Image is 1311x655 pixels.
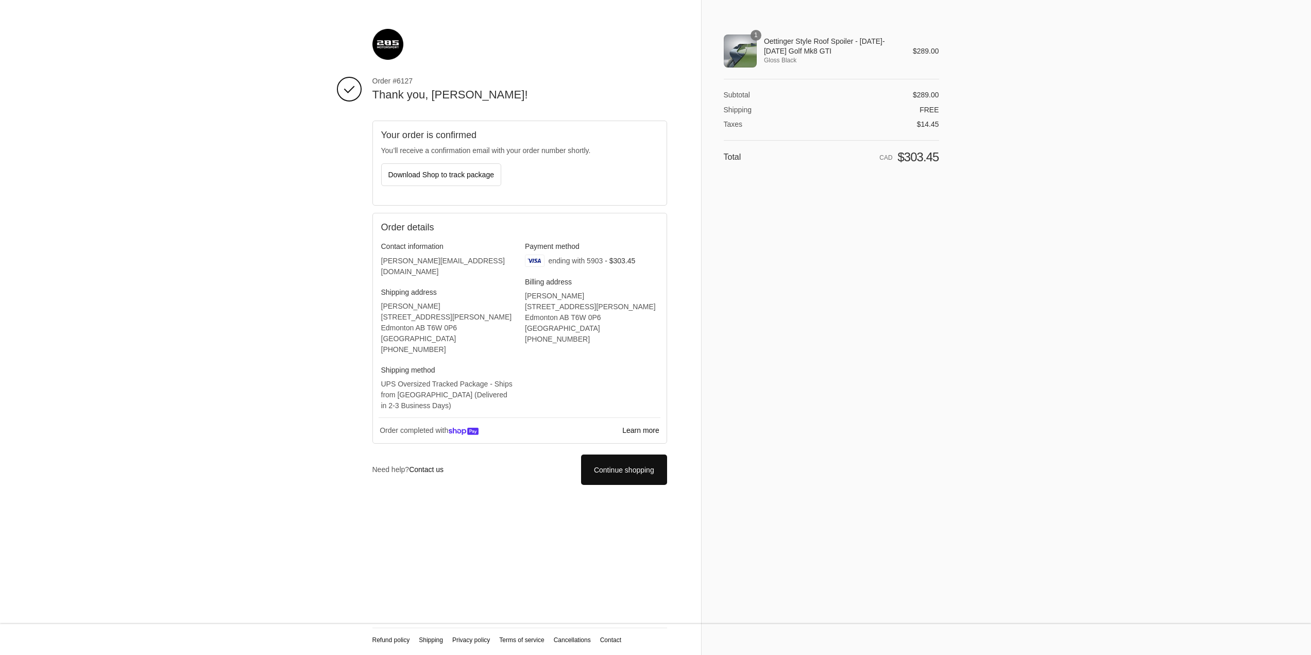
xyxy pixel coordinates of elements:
h2: Order details [381,222,520,233]
address: [PERSON_NAME] [STREET_ADDRESS][PERSON_NAME] Edmonton AB T6W 0P6 [GEOGRAPHIC_DATA] ‎[PHONE_NUMBER] [525,291,658,345]
h2: Thank you, [PERSON_NAME]! [372,88,667,103]
span: Gloss Black [764,56,898,65]
span: $289.00 [913,47,939,55]
h3: Payment method [525,242,658,251]
span: $289.00 [913,91,939,99]
span: Order #6127 [372,76,667,86]
button: Download Shop to track package [381,163,501,186]
th: Subtotal [724,90,785,99]
h2: Your order is confirmed [381,129,658,141]
a: Learn more about Shop Pay [621,425,660,436]
span: Shipping [724,106,752,114]
th: Taxes [724,114,785,129]
span: 1 [751,30,761,41]
a: Contact us [409,465,444,474]
h3: Shipping method [381,365,515,375]
span: Oettinger Style Roof Spoiler - [DATE]-[DATE] Golf Mk8 GTI [764,37,898,55]
h3: Billing address [525,277,658,287]
span: Free [920,106,939,114]
p: Need help? [372,464,444,475]
address: [PERSON_NAME] [STREET_ADDRESS][PERSON_NAME] Edmonton AB T6W 0P6 [GEOGRAPHIC_DATA] ‎[PHONE_NUMBER] [381,301,515,355]
img: 285 Motorsport [372,29,403,60]
h3: Contact information [381,242,515,251]
span: $14.45 [917,120,939,128]
p: Order completed with [379,424,621,438]
p: UPS Oversized Tracked Package - Ships from [GEOGRAPHIC_DATA] (Delivered in 2-3 Business Days) [381,379,515,411]
img: Oettinger Style Roof Spoiler - 2022-2025 Golf Mk8 GTI - Gloss Black [724,35,757,68]
a: Continue shopping [581,455,667,485]
span: Continue shopping [594,466,654,474]
p: You’ll receive a confirmation email with your order number shortly. [381,145,658,156]
h3: Shipping address [381,288,515,297]
span: CAD [879,154,892,161]
span: $303.45 [897,150,939,164]
span: - $303.45 [605,257,635,265]
span: Download Shop to track package [388,171,494,179]
span: Total [724,153,741,161]
span: ending with 5903 [548,257,603,265]
bdo: [PERSON_NAME][EMAIL_ADDRESS][DOMAIN_NAME] [381,257,505,276]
